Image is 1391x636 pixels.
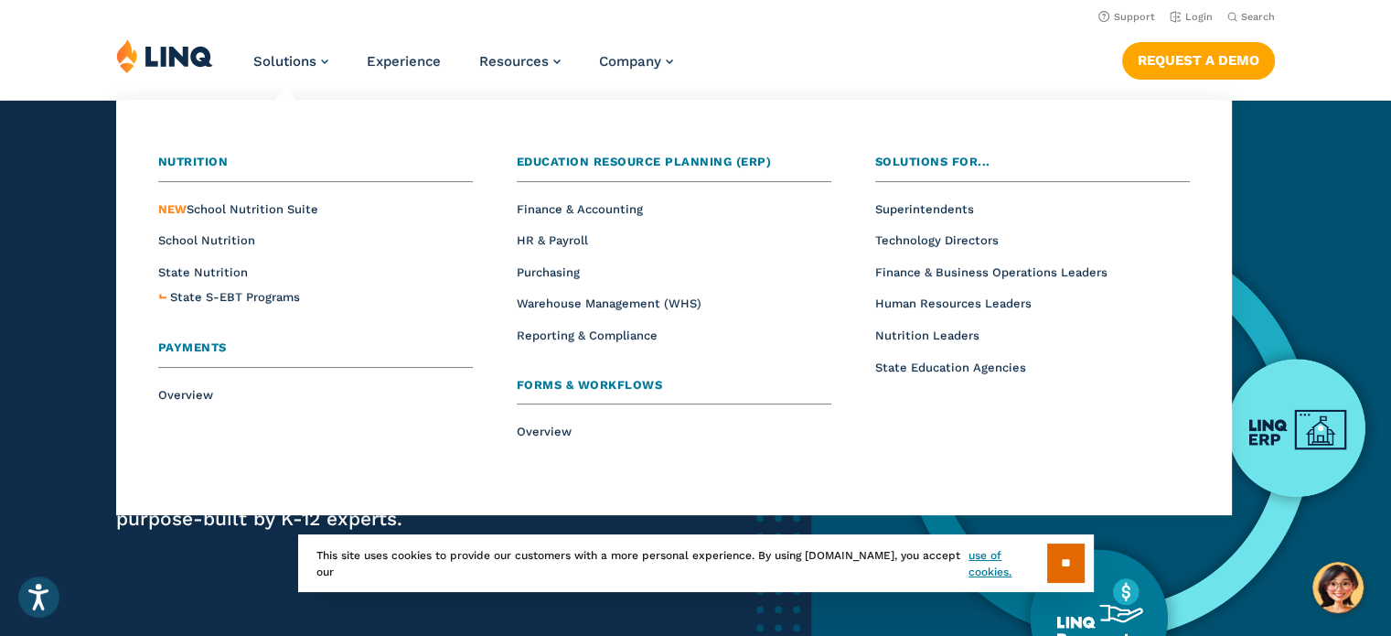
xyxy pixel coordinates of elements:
a: Company [599,53,673,70]
a: Warehouse Management (WHS) [517,296,701,310]
span: Nutrition [158,155,229,168]
span: School Nutrition Suite [158,202,318,216]
span: Education Resource Planning (ERP) [517,155,772,168]
a: Support [1098,11,1155,23]
a: State S-EBT Programs [170,288,300,307]
span: Solutions for... [875,155,990,168]
a: Purchasing [517,265,580,279]
span: State S-EBT Programs [170,290,300,304]
a: Finance & Business Operations Leaders [875,265,1107,279]
button: Open Search Bar [1227,10,1275,24]
a: use of cookies. [968,547,1046,580]
a: School Nutrition [158,233,255,247]
a: Experience [367,53,441,70]
span: Search [1241,11,1275,23]
a: Payments [158,339,473,368]
span: NEW [158,202,187,216]
a: Reporting & Compliance [517,329,658,342]
a: NEWSchool Nutrition Suite [158,202,318,216]
a: Education Resource Planning (ERP) [517,153,831,182]
span: Forms & Workflows [517,378,663,392]
span: Resources [479,53,549,70]
nav: Button Navigation [1122,38,1275,79]
a: Solutions for... [875,153,1190,182]
a: Request a Demo [1122,42,1275,79]
span: Solutions [253,53,316,70]
a: Nutrition [158,153,473,182]
a: Solutions [253,53,328,70]
span: Company [599,53,661,70]
a: Overview [517,425,572,438]
a: Resources [479,53,561,70]
a: HR & Payroll [517,233,588,247]
a: Login [1170,11,1213,23]
span: Payments [158,340,227,354]
a: Nutrition Leaders [875,329,979,342]
a: Superintendents [875,202,974,216]
a: Technology Directors [875,233,999,247]
a: Finance & Accounting [517,202,643,216]
a: State Nutrition [158,265,248,279]
a: Overview [158,388,213,402]
div: This site uses cookies to provide our customers with a more personal experience. By using [DOMAIN... [298,534,1094,592]
img: LINQ | K‑12 Software [116,38,213,73]
a: State Education Agencies [875,361,1026,374]
a: Human Resources Leaders [875,296,1032,310]
a: Forms & Workflows [517,376,831,405]
nav: Primary Navigation [253,38,673,99]
button: Hello, have a question? Let’s chat. [1312,562,1364,613]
